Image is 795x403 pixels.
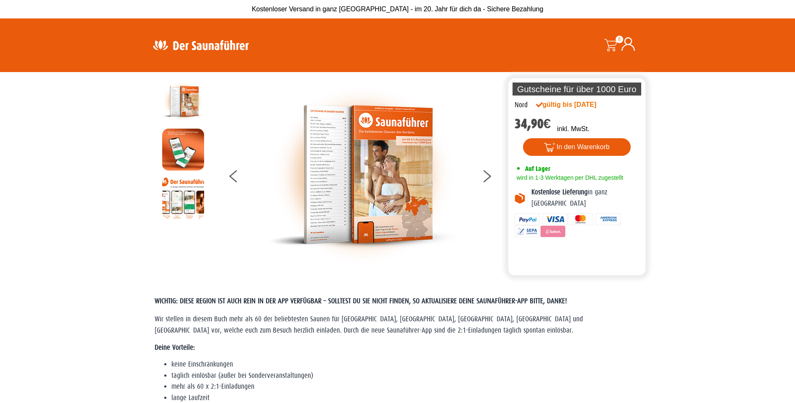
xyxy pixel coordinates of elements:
span: € [544,116,551,132]
bdi: 34,90 [515,116,551,132]
strong: Deine Vorteile: [155,344,195,351]
b: Kostenlose Lieferung [531,188,588,196]
span: Auf Lager [525,165,550,173]
img: MOCKUP-iPhone_regional [162,129,204,170]
li: täglich einlösbar (außer bei Sonderveranstaltungen) [171,370,641,381]
div: gültig bis [DATE] [536,100,615,110]
p: inkl. MwSt. [557,124,589,134]
div: Nord [515,100,528,111]
span: Kostenloser Versand in ganz [GEOGRAPHIC_DATA] - im 20. Jahr für dich da - Sichere Bezahlung [252,5,544,13]
img: der-saunafuehrer-2025-nord [269,80,457,269]
p: Gutscheine für über 1000 Euro [513,83,642,96]
span: wird in 1-3 Werktagen per DHL zugestellt [515,174,623,181]
li: mehr als 60 x 2:1-Einladungen [171,381,641,392]
img: der-saunafuehrer-2025-nord [162,80,204,122]
button: In den Warenkorb [523,138,631,156]
p: in ganz [GEOGRAPHIC_DATA] [531,187,640,209]
span: 0 [616,36,623,43]
li: keine Einschränkungen [171,359,641,370]
span: WICHTIG: DIESE REGION IST AUCH REIN IN DER APP VERFÜGBAR – SOLLTEST DU SIE NICHT FINDEN, SO AKTUA... [155,297,567,305]
img: Anleitung7tn [162,177,204,219]
span: Wir stellen in diesem Buch mehr als 60 der beliebtesten Saunen für [GEOGRAPHIC_DATA], [GEOGRAPHIC... [155,315,583,334]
